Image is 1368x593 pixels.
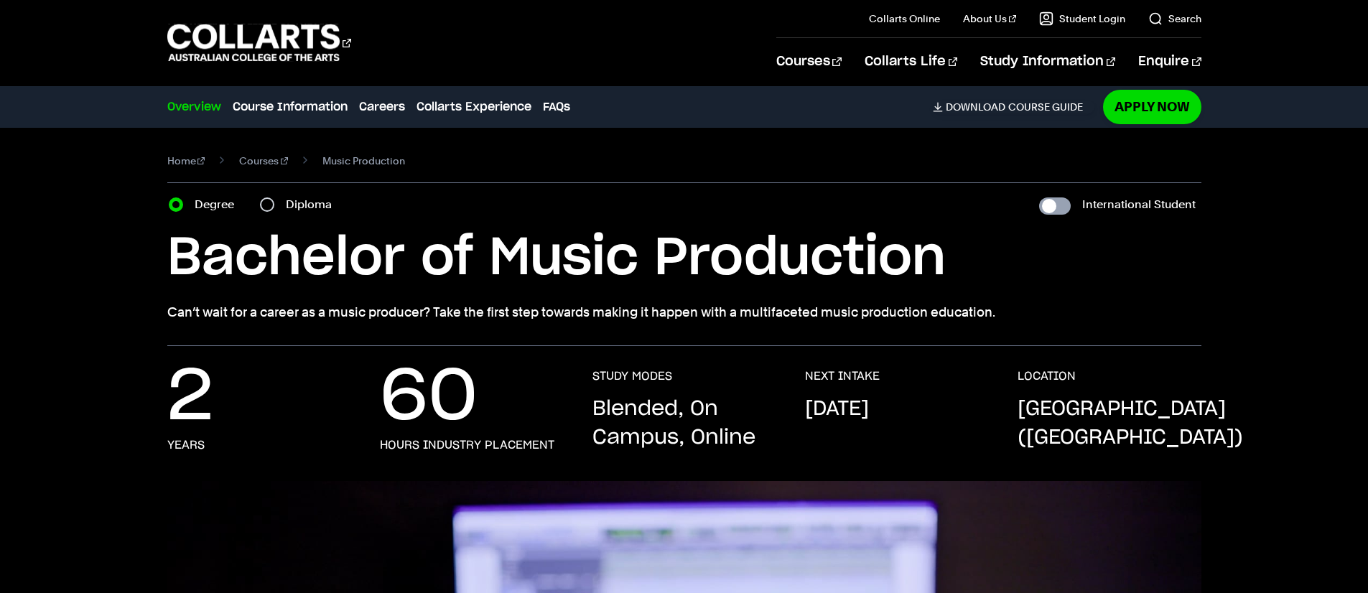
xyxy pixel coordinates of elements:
[805,369,880,383] h3: NEXT INTAKE
[167,98,221,116] a: Overview
[980,38,1115,85] a: Study Information
[167,22,351,63] div: Go to homepage
[1018,395,1243,452] p: [GEOGRAPHIC_DATA] ([GEOGRAPHIC_DATA])
[167,151,205,171] a: Home
[1138,38,1201,85] a: Enquire
[592,369,672,383] h3: STUDY MODES
[417,98,531,116] a: Collarts Experience
[167,438,205,452] h3: Years
[776,38,842,85] a: Courses
[1082,195,1196,215] label: International Student
[805,395,869,424] p: [DATE]
[286,195,340,215] label: Diploma
[1148,11,1201,26] a: Search
[167,302,1201,322] p: Can’t wait for a career as a music producer? Take the first step towards making it happen with a ...
[865,38,957,85] a: Collarts Life
[933,101,1094,113] a: DownloadCourse Guide
[380,438,554,452] h3: hours industry placement
[963,11,1016,26] a: About Us
[167,226,1201,291] h1: Bachelor of Music Production
[1018,369,1076,383] h3: LOCATION
[167,369,213,426] p: 2
[1039,11,1125,26] a: Student Login
[359,98,405,116] a: Careers
[195,195,243,215] label: Degree
[543,98,570,116] a: FAQs
[869,11,940,26] a: Collarts Online
[1103,90,1201,123] a: Apply Now
[233,98,348,116] a: Course Information
[322,151,405,171] span: Music Production
[380,369,478,426] p: 60
[239,151,288,171] a: Courses
[946,101,1005,113] span: Download
[592,395,776,452] p: Blended, On Campus, Online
